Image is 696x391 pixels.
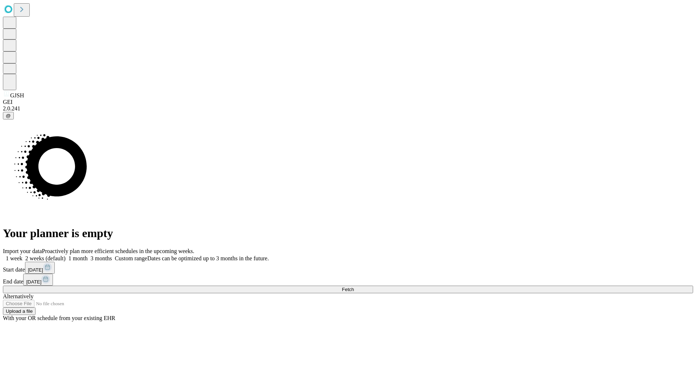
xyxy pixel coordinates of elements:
div: End date [3,274,693,286]
button: @ [3,112,14,119]
button: [DATE] [25,262,55,274]
span: With your OR schedule from your existing EHR [3,315,115,321]
span: 2 weeks (default) [25,255,66,261]
div: GEI [3,99,693,105]
button: Upload a file [3,307,36,315]
span: 1 month [69,255,88,261]
h1: Your planner is empty [3,227,693,240]
span: [DATE] [26,279,41,285]
button: [DATE] [23,274,53,286]
span: Proactively plan more efficient schedules in the upcoming weeks. [42,248,194,254]
span: Import your data [3,248,42,254]
button: Fetch [3,286,693,293]
span: Alternatively [3,293,33,299]
span: GJSH [10,92,24,98]
span: Dates can be optimized up to 3 months in the future. [147,255,269,261]
div: Start date [3,262,693,274]
div: 2.0.241 [3,105,693,112]
span: Fetch [342,287,354,292]
span: [DATE] [28,267,43,273]
span: Custom range [115,255,147,261]
span: @ [6,113,11,118]
span: 3 months [91,255,112,261]
span: 1 week [6,255,22,261]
